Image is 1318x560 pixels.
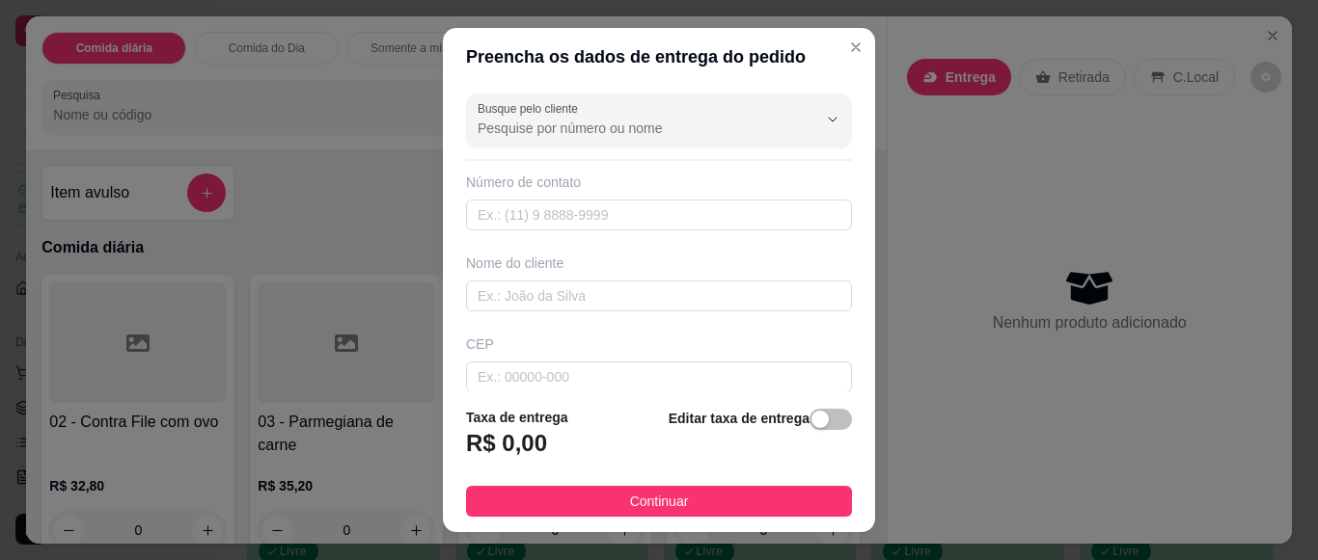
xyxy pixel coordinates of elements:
[669,411,810,426] strong: Editar taxa de entrega
[466,486,852,517] button: Continuar
[840,32,871,63] button: Close
[443,28,875,86] header: Preencha os dados de entrega do pedido
[466,428,547,459] h3: R$ 0,00
[817,104,848,135] button: Show suggestions
[478,119,786,138] input: Busque pelo cliente
[630,491,689,512] span: Continuar
[478,100,585,117] label: Busque pelo cliente
[466,334,852,354] div: CEP
[466,253,852,273] div: Nome do cliente
[466,280,852,311] input: Ex.: João da Silva
[466,361,852,392] input: Ex.: 00000-000
[466,173,852,192] div: Número de contato
[466,200,852,230] input: Ex.: (11) 9 8888-9999
[466,410,568,425] strong: Taxa de entrega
